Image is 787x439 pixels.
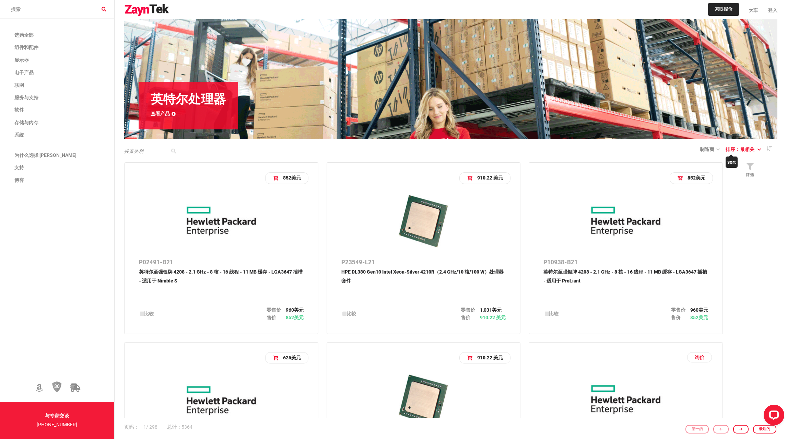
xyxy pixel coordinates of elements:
[14,57,29,63] font: 显示器
[139,259,173,266] font: P02491-B21
[758,402,787,431] iframe: LiveChat 聊天小部件
[146,424,157,430] font: / 298
[543,269,707,284] font: 英特尔至强银牌 4208 - 2.1 GHz - 8 核 - 16 线程 - 11 MB 缓存 - LGA3647 插槽 - 适用于 ProLiant
[14,82,24,88] font: 联网
[587,192,664,250] img: P10938-B21 -- 英特尔至强银牌 4208 - 2.1 GHz - 8 核 - 16 线程 - 11 MB 缓存 - FCLGA3647 插槽 -
[14,132,24,138] font: 系统
[124,148,179,155] input: 搜索类别
[461,315,470,320] font: 售价
[124,4,169,16] img: 标识
[671,307,685,313] font: 零售价
[746,173,754,177] font: 筛选
[761,144,777,153] a: 降序
[14,45,38,50] font: 组件和配件
[139,269,303,284] font: 英特尔至强银牌 4208 - 2.1 GHz - 8 核 - 16 线程 - 11 MB 缓存 - LGA3647 插槽 - 适用于 Nimble S
[14,32,34,38] font: 选购全部
[286,307,304,313] font: 960美元
[461,307,475,313] font: 零售价
[14,177,24,183] font: 博客
[151,111,170,116] font: 查看产品
[52,381,62,393] img: 30天退货政策
[715,7,732,12] font: 索取报价
[477,355,503,360] font: 910.22 美元
[700,147,714,152] font: 制造商
[726,147,740,152] font: 排序：
[14,165,24,170] font: 支持
[749,8,758,13] font: 大车
[690,315,708,320] font: 852美元
[744,2,763,19] a: 大车
[346,311,356,316] font: 比较
[267,307,281,313] font: 零售价
[688,175,705,181] font: 852美元
[708,3,739,16] a: 索取报价
[143,424,146,430] font: 1
[286,315,304,320] font: 852美元
[480,315,506,320] font: 910.22 美元
[341,259,375,266] font: P23549-L21
[183,372,260,429] img: P02491-L21——HPE DL380 Gen10 Xeon-S 4208 FI
[740,147,754,152] font: 最相关
[587,371,664,428] img: P10982-L21 -- HPE ML110 GEN10 英特尔至强-GOL
[671,315,681,320] font: 售价
[543,257,708,301] a: P10938-B21英特尔至强银牌 4208 - 2.1 GHz - 8 核 - 16 线程 - 11 MB 缓存 - LGA3647 插槽 - 适用于 ProLiant
[385,192,462,250] img: P23549-L21——适用于 DL380 的英特尔至强-S 4210R FIO 套件
[14,70,34,75] font: 电子产品
[283,175,301,181] font: 852美元
[385,372,462,429] img: P23549-B21 -- 英特尔至强银牌 4210R - 2.4 GHz - 10 核 - 适用于 Nimble Storage dHCI 大型解决方案，配备
[14,152,77,158] font: 为什么选择 [PERSON_NAME]
[124,424,139,430] font: 页码：
[45,413,69,418] font: 与专家交谈
[37,422,77,427] a: [PHONE_NUMBER]
[183,192,260,250] img: P02491-B21 -- 英特尔至强银牌 4208 - 2.1 GHz - 8 核 - 16 线程 - 11 MB 缓存 - LGA3647 插槽 - fo
[768,8,777,13] font: 登入
[14,120,38,125] font: 存储与内存
[480,307,502,313] font: 1,031美元
[477,175,503,181] font: 910.22 美元
[341,257,506,301] a: P23549-L21HPE DL380 Gen10 Intel Xeon-Silver 4210R（2.4 GHz/10 核/100 W）处理器套件
[267,315,276,320] font: 售价
[341,269,504,284] font: HPE DL380 Gen10 Intel Xeon-Silver 4210R（2.4 GHz/10 核/100 W）处理器套件
[283,355,301,360] font: 625美元
[549,311,559,316] font: 比较
[14,95,38,100] font: 服务与支持
[14,107,24,113] font: 软件
[181,424,192,430] font: 5364
[695,355,704,360] font: 询价
[151,92,226,106] font: 英特尔处理器
[167,424,181,430] font: 总计：
[144,311,154,316] font: 比较
[543,259,578,266] font: P10938-B21
[690,307,708,313] font: 960美元
[139,257,304,301] a: P02491-B21英特尔至强银牌 4208 - 2.1 GHz - 8 核 - 16 线程 - 11 MB 缓存 - LGA3647 插槽 - 适用于 Nimble S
